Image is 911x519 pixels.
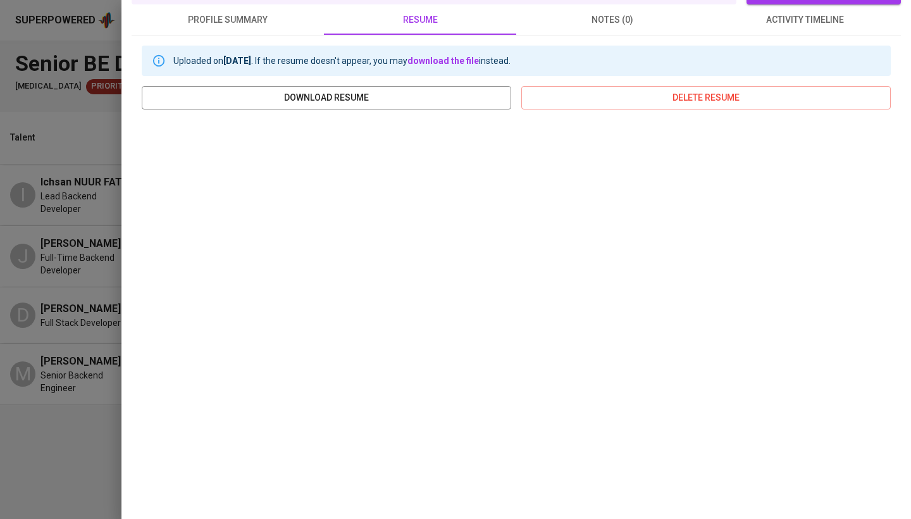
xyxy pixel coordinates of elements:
[521,86,891,109] button: delete resume
[139,12,316,28] span: profile summary
[223,56,251,66] b: [DATE]
[531,90,881,106] span: delete resume
[407,56,479,66] a: download the file
[173,49,511,72] div: Uploaded on . If the resume doesn't appear, you may instead.
[716,12,893,28] span: activity timeline
[524,12,701,28] span: notes (0)
[332,12,509,28] span: resume
[142,120,891,499] iframe: Ichsan NUUR FATIHA
[142,86,511,109] button: download resume
[152,90,501,106] span: download resume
